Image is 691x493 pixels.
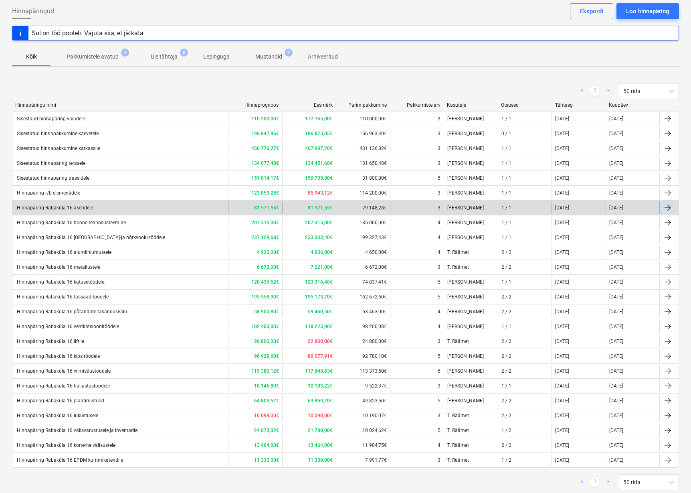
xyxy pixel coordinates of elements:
[609,309,623,314] div: [DATE]
[501,339,511,344] div: 2 / 2
[308,309,333,314] b: 59 460,50€
[609,220,623,225] div: [DATE]
[308,413,333,418] b: 10 098,00€
[16,250,111,255] div: Hinnapäring Rabaküla 16 alumiiniumustele
[609,146,623,151] div: [DATE]
[444,439,498,452] div: T. Räämet
[609,279,623,285] div: [DATE]
[336,290,390,303] div: 162 672,60€
[251,368,279,374] b: 119 380,12€
[254,339,279,344] b: 26 800,00€
[444,127,498,140] div: [PERSON_NAME]
[254,383,279,389] b: 10 146,80€
[444,454,498,467] div: T. Räämet
[336,231,390,244] div: 199 327,43€
[305,131,333,136] b: 186 875,05€
[438,279,440,285] div: 5
[609,398,623,404] div: [DATE]
[577,86,587,96] a: Previous page
[308,339,333,344] b: 22 800,00€
[501,294,511,300] div: 2 / 2
[16,353,100,359] div: Hinnapäring Rabaküla 16 kipsitöödele
[336,409,390,422] div: 10 190,07€
[444,276,498,288] div: [PERSON_NAME]
[444,261,498,274] div: T. Räämet
[254,309,279,314] b: 58 900,80€
[444,142,498,155] div: [PERSON_NAME]
[501,324,511,329] div: 1 / 1
[438,131,440,136] div: 3
[609,457,623,463] div: [DATE]
[438,398,440,404] div: 5
[577,477,587,487] a: Previous page
[15,102,225,108] div: Hinnapäringu nimi
[251,220,279,225] b: 207 315,00€
[590,477,600,487] a: Page 1 is your current page
[336,439,390,452] div: 11 904,75€
[16,442,115,448] div: Hinnapäring Rabaküla 16 korterite välisustele
[444,305,498,318] div: [PERSON_NAME]
[251,235,279,240] b: 237 129,68€
[336,201,390,214] div: 79 148,28€
[308,383,333,389] b: 10 183,22€
[251,324,279,329] b: 102 400,00€
[16,175,89,181] div: Sisestatud hinnapäring trassidele
[393,102,441,108] div: Pakkumiste arv
[444,216,498,229] div: [PERSON_NAME]
[555,146,569,151] div: [DATE]
[305,146,333,151] b: 467 997,20€
[16,116,85,122] div: Sisestaud hinnapäring vaiadele
[336,246,390,259] div: 4 650,00€
[336,216,390,229] div: 185 000,00€
[254,413,279,418] b: 10 098,00€
[16,324,119,329] div: Hinnapäring Rabaküla 16 ventilatsioonitöödele
[67,53,119,61] p: Pakkumistele avatud
[501,205,511,211] div: 1 / 1
[609,413,623,418] div: [DATE]
[555,398,569,404] div: [DATE]
[203,53,230,61] p: Lepinguga
[336,142,390,155] div: 431 136,82€
[501,131,511,136] div: 0 / 1
[16,413,98,418] div: Hinnapäring Rabaküla 16 lukustusele
[444,201,498,214] div: [PERSON_NAME]
[16,428,137,433] div: Hinnapäring Rabaküla 16 välisvarustusele ja inventarile
[438,220,440,225] div: 4
[444,335,498,348] div: T. Räämet
[438,368,440,374] div: 6
[555,205,569,211] div: [DATE]
[151,53,178,61] p: Üle tähtaja
[438,309,440,314] div: 4
[255,53,282,61] p: Mustandid
[555,353,569,359] div: [DATE]
[501,160,511,166] div: 1 / 1
[501,279,511,285] div: 1 / 1
[555,220,569,225] div: [DATE]
[444,231,498,244] div: [PERSON_NAME]
[336,172,390,185] div: 31 800,00€
[16,160,85,166] div: Sisestatud hinnapäring terasele
[444,394,498,407] div: [PERSON_NAME]
[555,368,569,374] div: [DATE]
[257,264,279,270] b: 6 672,00€
[438,442,440,448] div: 4
[609,131,623,136] div: [DATE]
[609,102,657,108] div: Kuupäev
[16,457,123,463] div: Hinnapäring Rabaküla 16 EPDM kummikatendile
[305,324,333,329] b: 118 225,00€
[254,353,279,359] b: 96 929,60€
[447,102,495,108] div: Kasutaja
[570,3,613,19] button: Ekspordi
[501,264,511,270] div: 2 / 2
[16,294,109,300] div: Hinnapäring Rabaküla 16 fassaaditöödele
[308,53,338,61] p: Arhiveeritud
[580,6,603,16] div: Ekspordi
[609,264,623,270] div: [DATE]
[254,457,279,463] b: 11 330,00€
[16,309,127,314] div: Hinnapäring Rabaküla 16 põrandate tasandusvalu
[438,339,440,344] div: 3
[16,264,100,270] div: Hinnapäring Rabaküla 16 metallustele
[16,205,93,211] div: Hinnapäring Rabaküla 16 akendele
[16,368,111,374] div: Hinnapäring Rabaküla 16 viimistlustöödele
[438,250,440,255] div: 4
